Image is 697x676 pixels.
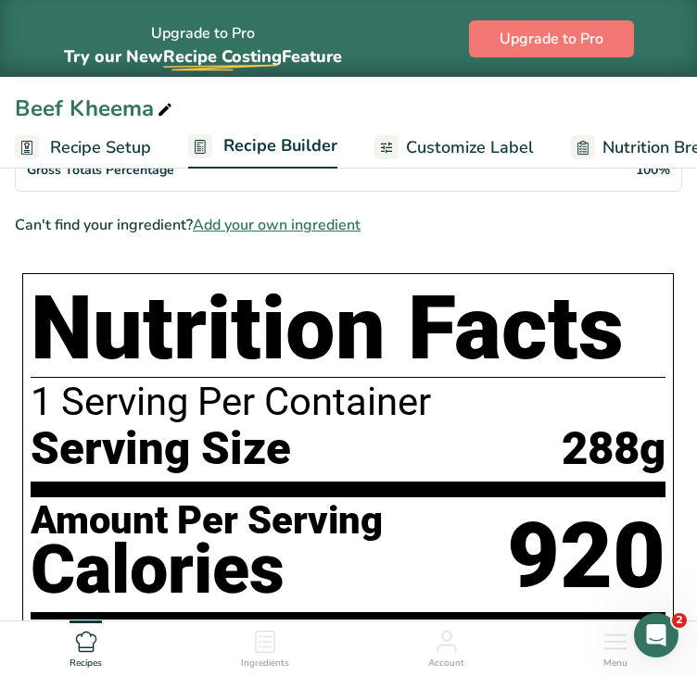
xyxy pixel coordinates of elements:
[406,135,534,160] span: Customize Label
[31,540,383,600] div: Calories
[188,125,337,169] a: Recipe Builder
[64,7,342,69] div: Upgrade to Pro
[31,382,665,423] div: 1 Serving Per Container
[469,20,634,57] button: Upgrade to Pro
[374,127,534,169] a: Customize Label
[31,423,291,474] span: Serving Size
[241,621,289,671] a: Ingredients
[636,161,670,179] span: 100%
[31,620,665,664] section: % Daily Value *
[31,282,665,378] h1: Nutrition Facts
[70,657,102,670] span: Recipes
[70,621,102,671] a: Recipes
[50,135,151,160] span: Recipe Setup
[562,423,665,474] span: 288g
[672,613,687,628] span: 2
[507,501,665,612] div: 920
[27,161,174,179] span: Gross Totals Percentage
[15,92,176,125] div: Beef Kheema
[241,657,289,670] span: Ingredients
[634,613,678,657] iframe: Intercom live chat
[428,621,464,671] a: Account
[64,45,342,68] span: Try our New Feature
[603,657,627,670] span: Menu
[193,214,361,236] span: Add your own ingredient
[500,28,603,50] span: Upgrade to Pro
[15,214,682,236] div: Can't find your ingredient?
[163,45,282,68] span: Recipe Costing
[428,657,464,670] span: Account
[31,501,383,540] div: Amount Per Serving
[223,133,337,158] span: Recipe Builder
[15,127,151,169] a: Recipe Setup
